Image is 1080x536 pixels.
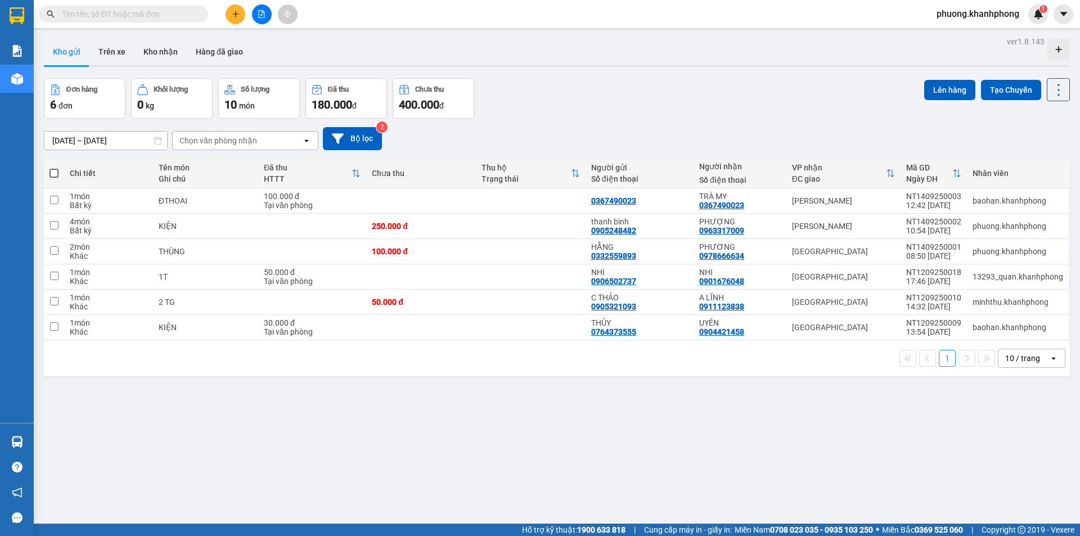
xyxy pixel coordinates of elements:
[1054,4,1073,24] button: caret-down
[187,38,252,65] button: Hàng đã giao
[906,293,961,302] div: NT1209250010
[906,242,961,251] div: NT1409250001
[352,101,357,110] span: đ
[146,101,154,110] span: kg
[792,174,886,183] div: ĐC giao
[591,318,688,327] div: THỦY
[179,135,257,146] div: Chọn văn phòng nhận
[792,163,886,172] div: VP nhận
[792,272,895,281] div: [GEOGRAPHIC_DATA]
[906,201,961,210] div: 12:42 [DATE]
[44,38,89,65] button: Kho gửi
[1007,35,1045,48] div: ver 1.8.143
[699,302,744,311] div: 0911123838
[44,78,125,119] button: Đơn hàng6đơn
[915,525,963,534] strong: 0369 525 060
[159,323,253,332] div: KIỆN
[372,222,470,231] div: 250.000 đ
[591,226,636,235] div: 0905248482
[792,247,895,256] div: [GEOGRAPHIC_DATA]
[792,323,895,332] div: [GEOGRAPHIC_DATA]
[973,272,1063,281] div: 13293_quan.khanhphong
[973,222,1063,231] div: phuong.khanhphong
[70,302,147,311] div: Khác
[699,226,744,235] div: 0963317009
[981,80,1041,100] button: Tạo Chuyến
[372,169,470,178] div: Chưa thu
[591,163,688,172] div: Người gửi
[393,78,474,119] button: Chưa thu400.000đ
[439,101,444,110] span: đ
[591,277,636,286] div: 0906502737
[735,524,873,536] span: Miền Nam
[328,85,349,93] div: Đã thu
[906,251,961,260] div: 08:50 [DATE]
[591,242,688,251] div: HẰNG
[70,277,147,286] div: Khác
[137,98,143,111] span: 0
[973,169,1063,178] div: Nhân viên
[302,136,311,145] svg: open
[11,45,23,57] img: solution-icon
[264,163,352,172] div: Đã thu
[224,98,237,111] span: 10
[973,298,1063,307] div: minhthu.khanhphong
[264,174,352,183] div: HTTT
[226,4,245,24] button: plus
[973,196,1063,205] div: baohan.khanhphong
[159,272,253,281] div: 1T
[264,201,361,210] div: Tại văn phòng
[159,196,253,205] div: ĐTHOAI
[644,524,732,536] span: Cung cấp máy in - giấy in:
[786,159,901,188] th: Toggle SortBy
[1041,5,1045,13] span: 1
[906,327,961,336] div: 13:54 [DATE]
[906,226,961,235] div: 10:54 [DATE]
[44,132,167,150] input: Select a date range.
[376,121,388,133] sup: 2
[577,525,625,534] strong: 1900 633 818
[264,268,361,277] div: 50.000 đ
[699,268,781,277] div: NHI
[12,487,22,498] span: notification
[89,38,134,65] button: Trên xe
[70,201,147,210] div: Bất kỳ
[522,524,625,536] span: Hỗ trợ kỹ thuật:
[1033,9,1043,19] img: icon-new-feature
[278,4,298,24] button: aim
[131,78,213,119] button: Khối lượng0kg
[159,222,253,231] div: KIỆN
[159,174,253,183] div: Ghi chú
[906,277,961,286] div: 17:46 [DATE]
[58,101,73,110] span: đơn
[591,293,688,302] div: C THẢO
[70,192,147,201] div: 1 món
[906,318,961,327] div: NT1209250009
[232,10,240,18] span: plus
[283,10,291,18] span: aim
[591,268,688,277] div: NHI
[305,78,387,119] button: Đã thu180.000đ
[258,10,265,18] span: file-add
[699,201,744,210] div: 0367490023
[66,85,97,93] div: Đơn hàng
[792,196,895,205] div: [PERSON_NAME]
[591,327,636,336] div: 0764373555
[1018,526,1025,534] span: copyright
[481,174,571,183] div: Trạng thái
[792,222,895,231] div: [PERSON_NAME]
[264,192,361,201] div: 100.000 đ
[1059,9,1069,19] span: caret-down
[312,98,352,111] span: 180.000
[591,302,636,311] div: 0905321093
[928,7,1028,21] span: phuong.khanhphong
[154,85,188,93] div: Khối lượng
[70,268,147,277] div: 1 món
[70,217,147,226] div: 4 món
[134,38,187,65] button: Kho nhận
[591,174,688,183] div: Số điện thoại
[159,298,253,307] div: 2 TG
[1005,353,1040,364] div: 10 / trang
[699,217,781,226] div: PHƯỢNG
[70,293,147,302] div: 1 món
